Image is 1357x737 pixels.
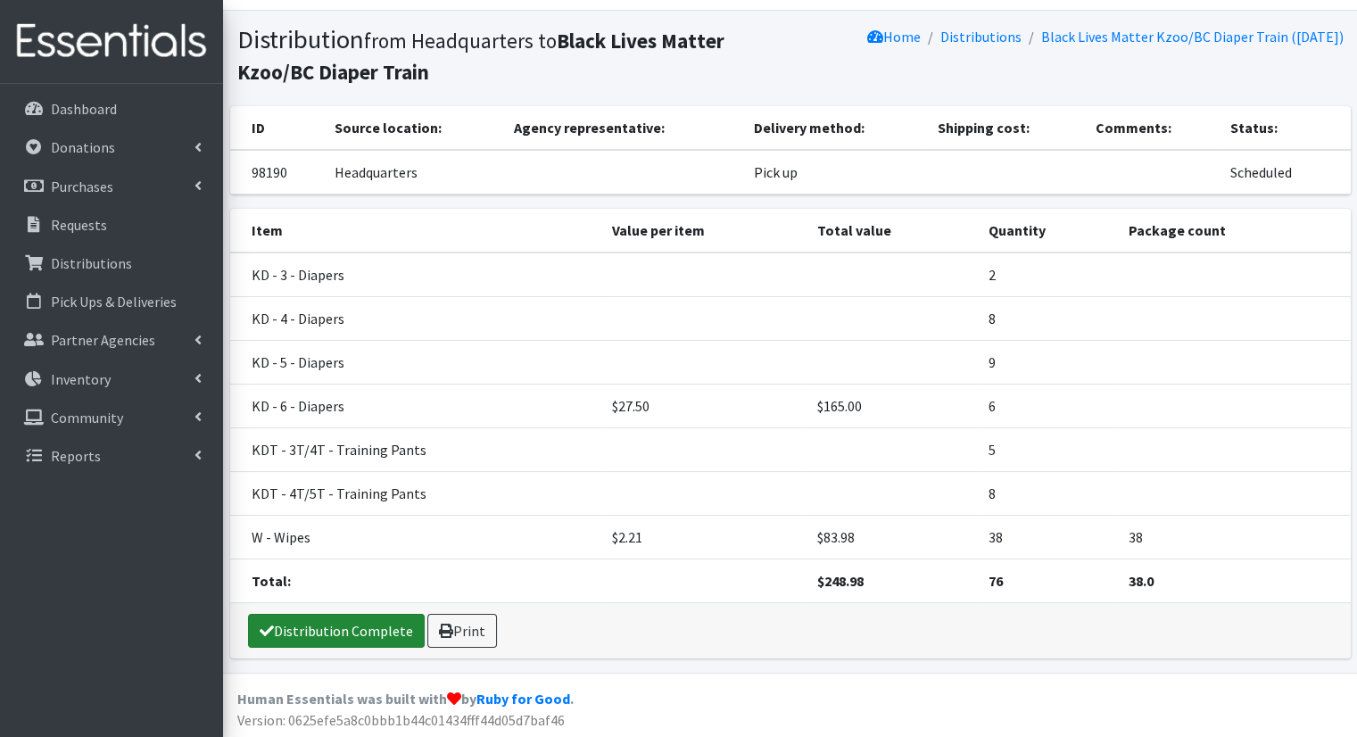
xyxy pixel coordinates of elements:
p: Purchases [51,178,113,195]
th: Item [230,209,601,253]
th: Status: [1220,106,1350,150]
td: KD - 5 - Diapers [230,341,601,385]
a: Requests [7,207,216,243]
th: Shipping cost: [927,106,1085,150]
td: $83.98 [806,516,977,559]
strong: 38.0 [1129,572,1154,590]
a: Partner Agencies [7,322,216,358]
th: Quantity [977,209,1118,253]
td: $2.21 [601,516,807,559]
a: Distributions [7,245,216,281]
td: KD - 4 - Diapers [230,297,601,341]
a: Print [427,614,497,648]
td: Pick up [743,150,927,195]
td: Scheduled [1220,150,1350,195]
p: Pick Ups & Deliveries [51,293,177,311]
td: 2 [977,253,1118,297]
td: 38 [1118,516,1350,559]
td: 8 [977,297,1118,341]
td: 9 [977,341,1118,385]
span: Version: 0625efe5a8c0bbb1b44c01434fff44d05d7baf46 [237,711,565,729]
td: KDT - 4T/5T - Training Pants [230,472,601,516]
th: Value per item [601,209,807,253]
img: HumanEssentials [7,12,216,71]
a: Reports [7,438,216,474]
td: 8 [977,472,1118,516]
td: 98190 [230,150,325,195]
a: Inventory [7,361,216,397]
p: Distributions [51,254,132,272]
a: Home [867,28,921,46]
a: Distribution Complete [248,614,425,648]
th: Agency representative: [503,106,743,150]
th: ID [230,106,325,150]
td: Headquarters [324,150,503,195]
td: 38 [977,516,1118,559]
a: Black Lives Matter Kzoo/BC Diaper Train ([DATE]) [1041,28,1344,46]
a: Ruby for Good [476,690,570,708]
a: Dashboard [7,91,216,127]
td: KD - 3 - Diapers [230,253,601,297]
p: Partner Agencies [51,331,155,349]
td: 6 [977,385,1118,428]
p: Requests [51,216,107,234]
th: Comments: [1084,106,1220,150]
strong: Total: [252,572,291,590]
p: Community [51,409,123,426]
p: Dashboard [51,100,117,118]
th: Package count [1118,209,1350,253]
a: Pick Ups & Deliveries [7,284,216,319]
strong: Human Essentials was built with by . [237,690,574,708]
td: KDT - 3T/4T - Training Pants [230,428,601,472]
p: Inventory [51,370,111,388]
a: Community [7,400,216,435]
h1: Distribution [237,24,784,86]
td: 5 [977,428,1118,472]
th: Delivery method: [743,106,927,150]
th: Total value [806,209,977,253]
td: $165.00 [806,385,977,428]
small: from Headquarters to [237,28,724,85]
td: $27.50 [601,385,807,428]
p: Reports [51,447,101,465]
td: W - Wipes [230,516,601,559]
b: Black Lives Matter Kzoo/BC Diaper Train [237,28,724,85]
a: Purchases [7,169,216,204]
p: Donations [51,138,115,156]
strong: $248.98 [816,572,863,590]
th: Source location: [324,106,503,150]
a: Donations [7,129,216,165]
strong: 76 [988,572,1002,590]
a: Distributions [940,28,1022,46]
td: KD - 6 - Diapers [230,385,601,428]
